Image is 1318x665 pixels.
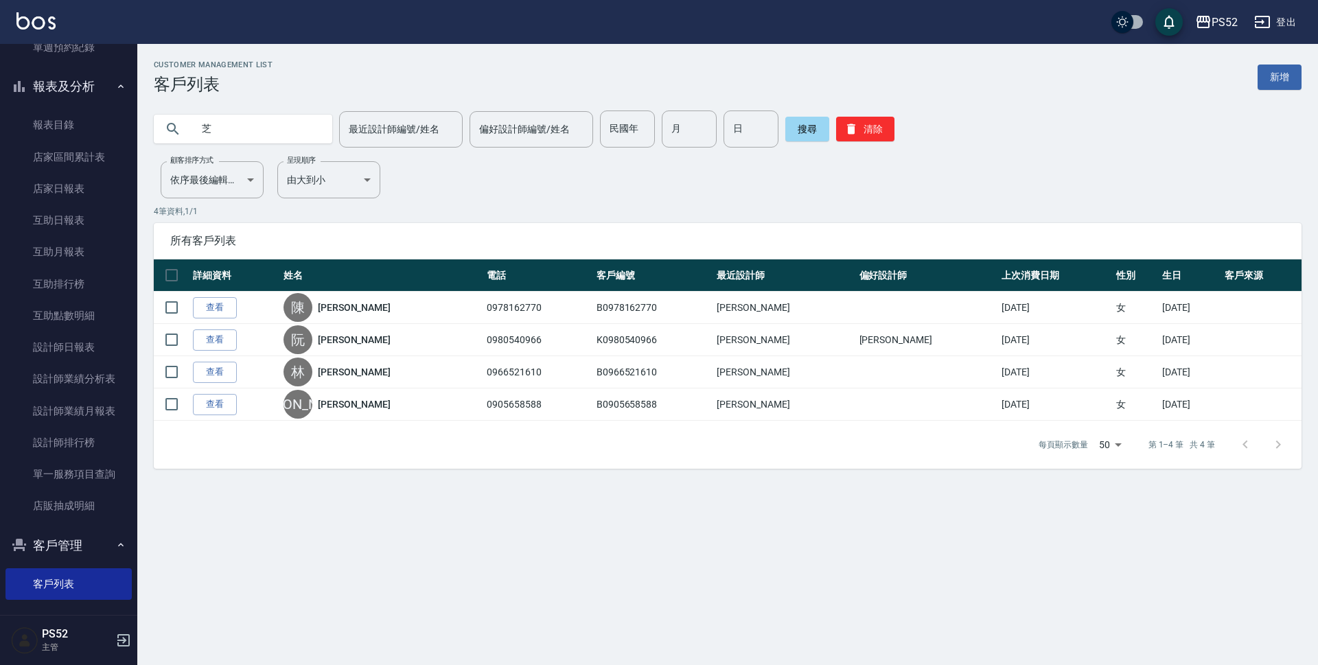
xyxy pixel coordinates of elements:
[5,268,132,300] a: 互助排行榜
[1159,292,1221,324] td: [DATE]
[1159,324,1221,356] td: [DATE]
[1212,14,1238,31] div: PS52
[713,292,855,324] td: [PERSON_NAME]
[1159,388,1221,421] td: [DATE]
[1039,439,1088,451] p: 每頁顯示數量
[1113,259,1159,292] th: 性別
[284,325,312,354] div: 阮
[193,329,237,351] a: 查看
[713,259,855,292] th: 最近設計師
[42,627,112,641] h5: PS52
[318,365,391,379] a: [PERSON_NAME]
[154,75,273,94] h3: 客戶列表
[284,390,312,419] div: [PERSON_NAME]
[483,292,593,324] td: 0978162770
[5,236,132,268] a: 互助月報表
[1113,356,1159,388] td: 女
[593,324,713,356] td: K0980540966
[277,161,380,198] div: 由大到小
[1159,356,1221,388] td: [DATE]
[1155,8,1183,36] button: save
[5,605,132,641] button: 行銷工具
[5,490,132,522] a: 店販抽成明細
[1113,388,1159,421] td: 女
[998,356,1113,388] td: [DATE]
[5,141,132,173] a: 店家區間累計表
[5,109,132,141] a: 報表目錄
[161,161,264,198] div: 依序最後編輯時間
[154,60,273,69] h2: Customer Management List
[192,110,321,148] input: 搜尋關鍵字
[713,388,855,421] td: [PERSON_NAME]
[170,155,213,165] label: 顧客排序方式
[1258,65,1302,90] a: 新增
[713,356,855,388] td: [PERSON_NAME]
[287,155,316,165] label: 呈現順序
[856,259,998,292] th: 偏好設計師
[193,297,237,318] a: 查看
[1190,8,1243,36] button: PS52
[5,427,132,458] a: 設計師排行榜
[284,358,312,386] div: 林
[284,293,312,322] div: 陳
[998,324,1113,356] td: [DATE]
[189,259,280,292] th: 詳細資料
[593,388,713,421] td: B0905658588
[5,363,132,395] a: 設計師業績分析表
[5,331,132,363] a: 設計師日報表
[1148,439,1215,451] p: 第 1–4 筆 共 4 筆
[998,388,1113,421] td: [DATE]
[713,324,855,356] td: [PERSON_NAME]
[998,259,1113,292] th: 上次消費日期
[593,356,713,388] td: B0966521610
[170,234,1285,248] span: 所有客戶列表
[1249,10,1302,35] button: 登出
[318,301,391,314] a: [PERSON_NAME]
[593,259,713,292] th: 客戶編號
[193,394,237,415] a: 查看
[856,324,998,356] td: [PERSON_NAME]
[5,205,132,236] a: 互助日報表
[5,458,132,490] a: 單一服務項目查詢
[318,397,391,411] a: [PERSON_NAME]
[1159,259,1221,292] th: 生日
[5,300,132,331] a: 互助點數明細
[42,641,112,653] p: 主管
[193,362,237,383] a: 查看
[483,324,593,356] td: 0980540966
[483,388,593,421] td: 0905658588
[5,32,132,63] a: 單週預約紀錄
[593,292,713,324] td: B0978162770
[785,117,829,141] button: 搜尋
[318,333,391,347] a: [PERSON_NAME]
[5,528,132,563] button: 客戶管理
[1094,426,1126,463] div: 50
[11,627,38,654] img: Person
[5,395,132,427] a: 設計師業績月報表
[483,259,593,292] th: 電話
[16,12,56,30] img: Logo
[1221,259,1302,292] th: 客戶來源
[280,259,483,292] th: 姓名
[154,205,1302,218] p: 4 筆資料, 1 / 1
[1113,292,1159,324] td: 女
[5,69,132,104] button: 報表及分析
[483,356,593,388] td: 0966521610
[1113,324,1159,356] td: 女
[836,117,894,141] button: 清除
[5,173,132,205] a: 店家日報表
[998,292,1113,324] td: [DATE]
[5,568,132,600] a: 客戶列表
